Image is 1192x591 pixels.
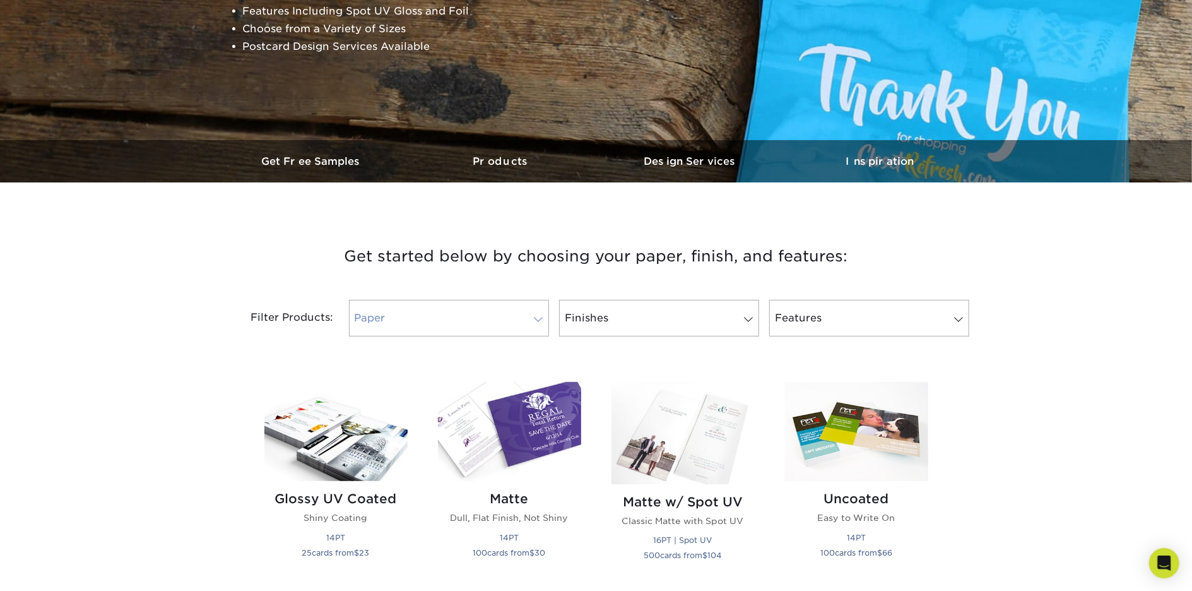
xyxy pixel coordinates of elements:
[264,511,408,524] p: Shiny Coating
[264,382,408,481] img: Glossy UV Coated Postcards
[847,533,866,542] small: 14PT
[596,155,786,167] h3: Design Services
[243,38,548,56] li: Postcard Design Services Available
[218,140,407,182] a: Get Free Samples
[786,140,975,182] a: Inspiration
[785,491,928,506] h2: Uncoated
[264,382,408,578] a: Glossy UV Coated Postcards Glossy UV Coated Shiny Coating 14PT 25cards from$23
[1149,548,1179,578] div: Open Intercom Messenger
[438,511,581,524] p: Dull, Flat Finish, Not Shiny
[785,511,928,524] p: Easy to Write On
[654,535,712,545] small: 16PT | Spot UV
[611,494,755,510] h2: Matte w/ Spot UV
[438,382,581,578] a: Matte Postcards Matte Dull, Flat Finish, Not Shiny 14PT 100cards from$30
[264,491,408,506] h2: Glossy UV Coated
[218,155,407,167] h3: Get Free Samples
[785,382,928,578] a: Uncoated Postcards Uncoated Easy to Write On 14PT 100cards from$66
[596,140,786,182] a: Design Services
[820,548,892,558] small: cards from
[500,533,519,542] small: 14PT
[530,548,535,558] span: $
[227,228,965,285] h3: Get started below by choosing your paper, finish, and features:
[611,382,755,484] img: Matte w/ Spot UV Postcards
[438,382,581,481] img: Matte Postcards
[438,491,581,506] h2: Matte
[243,3,548,20] li: Features Including Spot UV Gloss and Foil
[877,548,882,558] span: $
[611,382,755,578] a: Matte w/ Spot UV Postcards Matte w/ Spot UV Classic Matte with Spot UV 16PT | Spot UV 500cards fr...
[644,551,660,560] span: 500
[535,548,546,558] span: 30
[407,140,596,182] a: Products
[882,548,892,558] span: 66
[769,300,969,337] a: Features
[473,548,546,558] small: cards from
[473,548,488,558] span: 100
[218,300,344,337] div: Filter Products:
[349,300,549,337] a: Paper
[786,155,975,167] h3: Inspiration
[707,551,722,560] span: 104
[326,533,345,542] small: 14PT
[820,548,835,558] span: 100
[785,382,928,481] img: Uncoated Postcards
[611,515,755,527] p: Classic Matte with Spot UV
[644,551,722,560] small: cards from
[702,551,707,560] span: $
[559,300,759,337] a: Finishes
[243,20,548,38] li: Choose from a Variety of Sizes
[407,155,596,167] h3: Products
